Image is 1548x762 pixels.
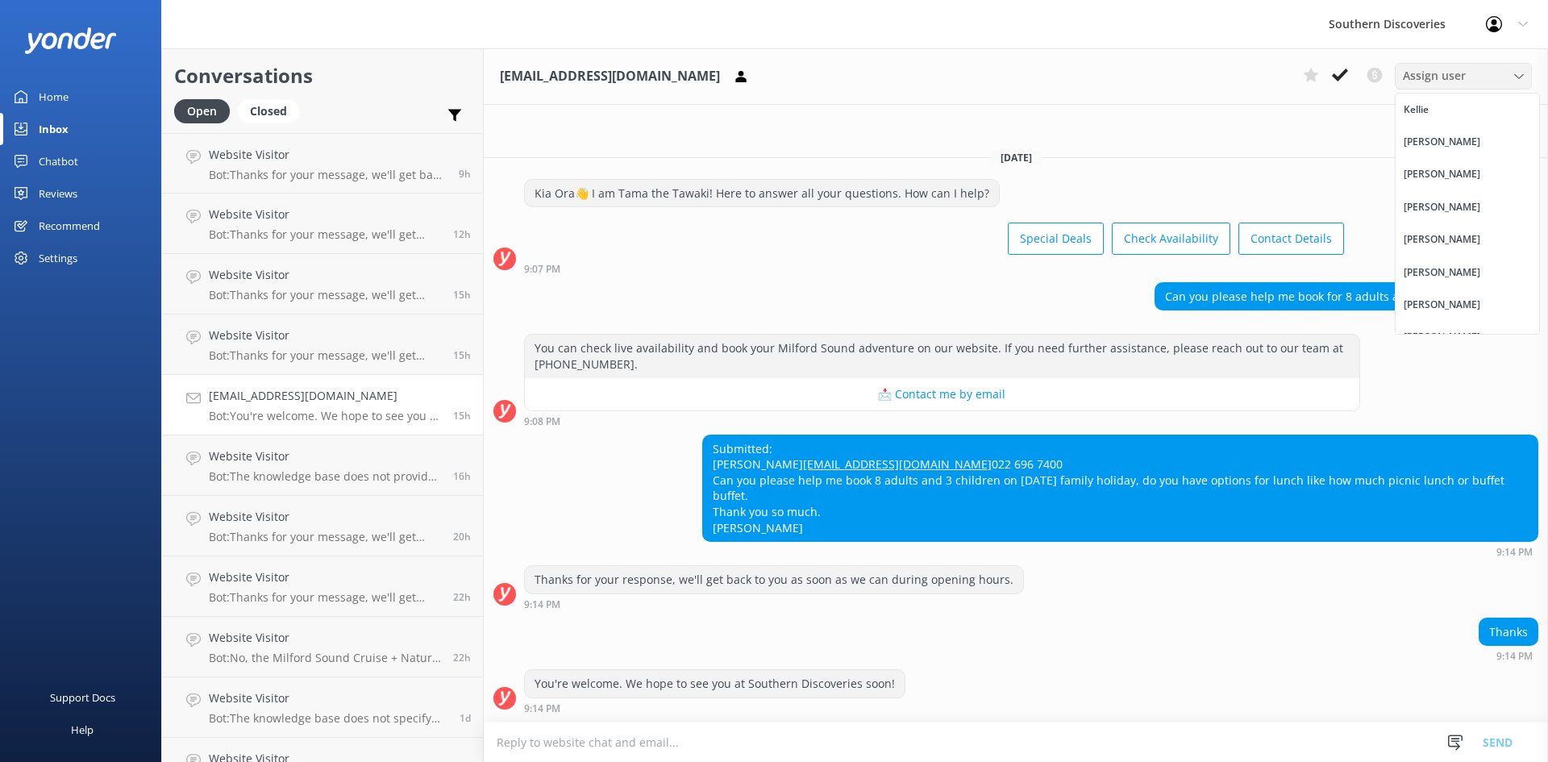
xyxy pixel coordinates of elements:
[524,598,1024,610] div: Sep 22 2025 09:14pm (UTC +12:00) Pacific/Auckland
[524,702,905,714] div: Sep 22 2025 09:14pm (UTC +12:00) Pacific/Auckland
[1404,166,1480,182] div: [PERSON_NAME]
[209,266,441,284] h4: Website Visitor
[162,194,483,254] a: Website VisitorBot:Thanks for your message, we'll get back to you as soon as we can. You're also ...
[524,263,1344,274] div: Sep 22 2025 09:07pm (UTC +12:00) Pacific/Auckland
[24,27,117,54] img: yonder-white-logo.png
[453,590,471,604] span: Sep 22 2025 02:56pm (UTC +12:00) Pacific/Auckland
[453,530,471,543] span: Sep 22 2025 04:48pm (UTC +12:00) Pacific/Auckland
[459,167,471,181] span: Sep 23 2025 03:46am (UTC +12:00) Pacific/Auckland
[1404,199,1480,215] div: [PERSON_NAME]
[1479,618,1538,646] div: Thanks
[209,508,441,526] h4: Website Visitor
[238,102,307,119] a: Closed
[209,227,441,242] p: Bot: Thanks for your message, we'll get back to you as soon as we can. You're also welcome to kee...
[525,566,1023,593] div: Thanks for your response, we'll get back to you as soon as we can during opening hours.
[162,314,483,375] a: Website VisitorBot:Thanks for your message, we'll get back to you as soon as we can. You're also ...
[162,617,483,677] a: Website VisitorBot:No, the Milford Sound Cruise + Nature Walk is by self-drive only, and there is...
[453,348,471,362] span: Sep 22 2025 09:32pm (UTC +12:00) Pacific/Auckland
[453,288,471,302] span: Sep 22 2025 10:08pm (UTC +12:00) Pacific/Auckland
[1155,283,1538,310] div: Can you please help me book for 8 adults and 3 children on [DATE]
[209,387,441,405] h4: [EMAIL_ADDRESS][DOMAIN_NAME]
[71,714,94,746] div: Help
[209,348,441,363] p: Bot: Thanks for your message, we'll get back to you as soon as we can. You're also welcome to kee...
[1112,223,1230,255] button: Check Availability
[1404,134,1480,150] div: [PERSON_NAME]
[209,168,447,182] p: Bot: Thanks for your message, we'll get back to you as soon as we can. You're also welcome to kee...
[1404,264,1480,281] div: [PERSON_NAME]
[209,711,447,726] p: Bot: The knowledge base does not specify any seasonal restrictions for the "To Kai" Buffet, so it...
[1404,329,1480,345] div: [PERSON_NAME]
[703,435,1538,542] div: Submitted: [PERSON_NAME] 022 696 7400 Can you please help me book 8 adults and 3 children on [DAT...
[453,409,471,423] span: Sep 22 2025 09:14pm (UTC +12:00) Pacific/Auckland
[209,327,441,344] h4: Website Visitor
[1403,67,1466,85] span: Assign user
[1496,548,1533,557] strong: 9:14 PM
[991,151,1042,164] span: [DATE]
[209,530,441,544] p: Bot: Thanks for your message, we'll get back to you as soon as we can. You're also welcome to kee...
[1404,102,1429,118] div: Kellie
[525,335,1359,377] div: You can check live availability and book your Milford Sound adventure on our website. If you need...
[500,66,720,87] h3: [EMAIL_ADDRESS][DOMAIN_NAME]
[209,689,447,707] h4: Website Visitor
[209,469,441,484] p: Bot: The knowledge base does not provide specific information about purchasing a Cascade Room upg...
[1404,231,1480,248] div: [PERSON_NAME]
[39,145,78,177] div: Chatbot
[39,81,69,113] div: Home
[525,670,905,697] div: You're welcome. We hope to see you at Southern Discoveries soon!
[209,146,447,164] h4: Website Visitor
[524,417,560,427] strong: 9:08 PM
[1155,314,1538,326] div: Sep 22 2025 09:08pm (UTC +12:00) Pacific/Auckland
[803,456,992,472] a: [EMAIL_ADDRESS][DOMAIN_NAME]
[162,435,483,496] a: Website VisitorBot:The knowledge base does not provide specific information about purchasing a Ca...
[702,546,1538,557] div: Sep 22 2025 09:14pm (UTC +12:00) Pacific/Auckland
[174,60,471,91] h2: Conversations
[525,378,1359,410] button: 📩 Contact me by email
[209,568,441,586] h4: Website Visitor
[1238,223,1344,255] button: Contact Details
[209,629,441,647] h4: Website Visitor
[525,180,999,207] div: Kia Ora👋 I am Tama the Tawaki! Here to answer all your questions. How can I help?
[162,254,483,314] a: Website VisitorBot:Thanks for your message, we'll get back to you as soon as we can. You're also ...
[524,264,560,274] strong: 9:07 PM
[460,711,471,725] span: Sep 22 2025 10:57am (UTC +12:00) Pacific/Auckland
[524,704,560,714] strong: 9:14 PM
[209,448,441,465] h4: Website Visitor
[162,375,483,435] a: [EMAIL_ADDRESS][DOMAIN_NAME]Bot:You're welcome. We hope to see you at Southern Discoveries soon!15h
[209,288,441,302] p: Bot: Thanks for your message, we'll get back to you as soon as we can. You're also welcome to kee...
[1404,297,1480,313] div: [PERSON_NAME]
[209,206,441,223] h4: Website Visitor
[1008,223,1104,255] button: Special Deals
[39,242,77,274] div: Settings
[39,113,69,145] div: Inbox
[453,469,471,483] span: Sep 22 2025 08:43pm (UTC +12:00) Pacific/Auckland
[453,651,471,664] span: Sep 22 2025 02:48pm (UTC +12:00) Pacific/Auckland
[50,681,115,714] div: Support Docs
[1479,650,1538,661] div: Sep 22 2025 09:14pm (UTC +12:00) Pacific/Auckland
[1496,652,1533,661] strong: 9:14 PM
[162,556,483,617] a: Website VisitorBot:Thanks for your message, we'll get back to you as soon as we can. You're also ...
[162,677,483,738] a: Website VisitorBot:The knowledge base does not specify any seasonal restrictions for the "To Kai"...
[209,651,441,665] p: Bot: No, the Milford Sound Cruise + Nature Walk is by self-drive only, and there is no option to ...
[174,102,238,119] a: Open
[209,409,441,423] p: Bot: You're welcome. We hope to see you at Southern Discoveries soon!
[238,99,299,123] div: Closed
[162,133,483,194] a: Website VisitorBot:Thanks for your message, we'll get back to you as soon as we can. You're also ...
[39,177,77,210] div: Reviews
[209,590,441,605] p: Bot: Thanks for your message, we'll get back to you as soon as we can. You're also welcome to kee...
[174,99,230,123] div: Open
[453,227,471,241] span: Sep 23 2025 12:47am (UTC +12:00) Pacific/Auckland
[524,415,1360,427] div: Sep 22 2025 09:08pm (UTC +12:00) Pacific/Auckland
[1395,63,1532,89] div: Assign User
[162,496,483,556] a: Website VisitorBot:Thanks for your message, we'll get back to you as soon as we can. You're also ...
[524,600,560,610] strong: 9:14 PM
[39,210,100,242] div: Recommend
